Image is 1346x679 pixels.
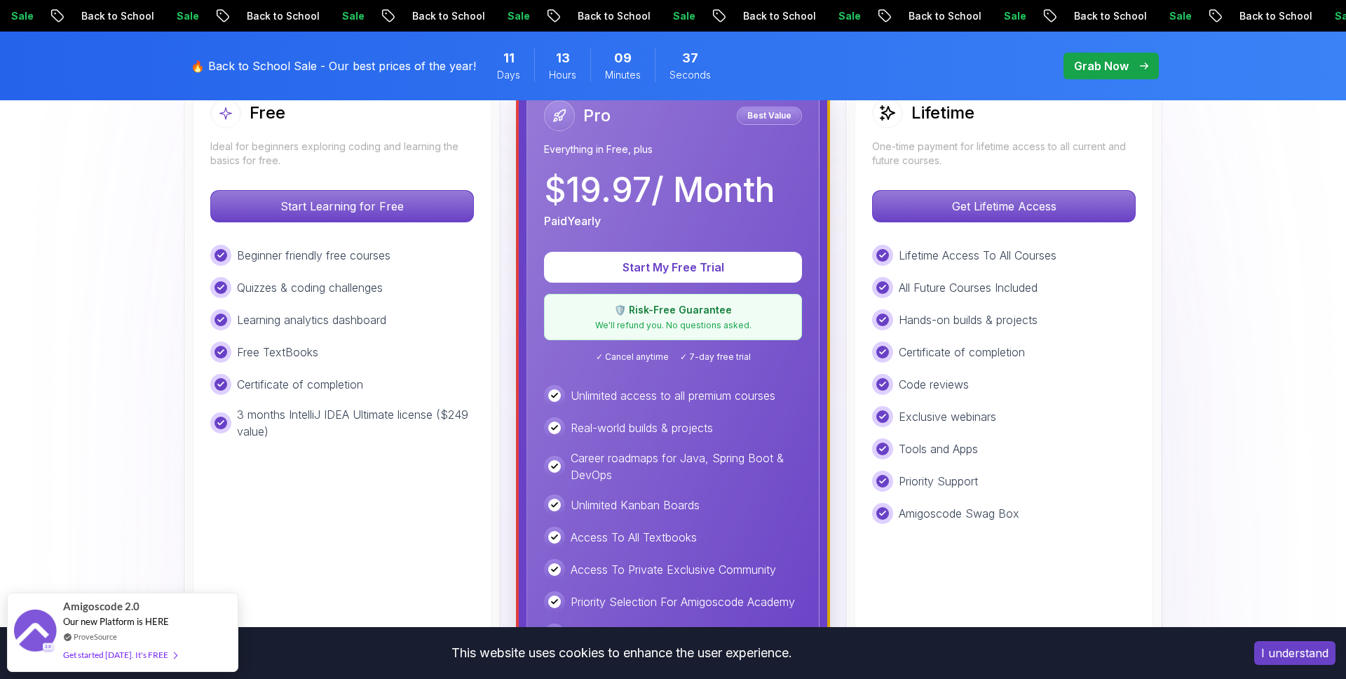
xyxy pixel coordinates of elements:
span: 11 Days [503,48,515,68]
button: Get Lifetime Access [872,190,1136,222]
p: Tools and Apps [899,441,978,457]
p: We'll refund you. No questions asked. [553,320,793,331]
p: Priority Selection For Amigoscode Academy [571,593,795,610]
span: Seconds [669,68,711,82]
p: Unlimited Kanban Boards [571,497,700,513]
p: Priority Support [899,473,978,490]
p: Ideal for beginners exploring coding and learning the basics for free. [210,140,474,168]
p: Hands-on builds & projects [899,311,1038,328]
p: Back to School [491,9,587,23]
div: This website uses cookies to enhance the user experience. [11,638,1233,668]
span: Our new Platform is HERE [63,616,169,627]
a: Get Lifetime Access [872,199,1136,213]
p: Everything in Free, plus [544,142,802,156]
p: Sale [1249,9,1293,23]
p: Quizzes & coding challenges [237,279,383,296]
p: Back to School [988,9,1083,23]
a: Start Learning for Free [210,199,474,213]
span: Days [497,68,520,82]
p: Real-world builds & projects [571,419,713,436]
p: Certificate of completion [899,344,1025,361]
p: Back to School [657,9,752,23]
p: Code reviews [899,376,969,393]
p: Beginner friendly free courses [237,247,390,264]
p: Back to School [161,9,256,23]
p: All Future Courses Included [899,279,1038,296]
p: Back to School [822,9,918,23]
p: Amigoscode Swag Box [899,505,1019,522]
img: provesource social proof notification image [14,610,56,655]
p: Sale [90,9,135,23]
p: Best Value [739,109,800,123]
p: Start My Free Trial [561,259,785,276]
p: Access To Private Exclusive Community [571,561,776,578]
p: Free access to [DOMAIN_NAME] [571,626,742,643]
button: Accept cookies [1254,641,1335,665]
p: 3 months IntelliJ IDEA Ultimate license ($249 value) [237,406,474,440]
p: Sale [918,9,963,23]
p: $ 19.97 / Month [544,173,775,207]
span: 13 Hours [556,48,570,68]
span: ✓ 7-day free trial [680,351,751,363]
p: Free TextBooks [237,344,318,361]
span: Hours [549,68,576,82]
p: Sale [256,9,301,23]
h2: Pro [583,105,611,127]
p: Access To All Textbooks [571,529,697,546]
span: Minutes [605,68,641,82]
span: 9 Minutes [614,48,632,68]
p: Learning analytics dashboard [237,311,386,328]
p: Grab Now [1074,58,1129,74]
p: Certificate of completion [237,376,363,393]
span: ✓ Cancel anytime [596,351,669,363]
p: 🔥 Back to School Sale - Our best prices of the year! [191,58,476,74]
h2: Lifetime [911,102,974,124]
span: 37 Seconds [682,48,698,68]
p: Back to School [326,9,421,23]
a: ProveSource [74,631,117,643]
p: Get Lifetime Access [873,191,1135,222]
p: One-time payment for lifetime access to all current and future courses. [872,140,1136,168]
p: Sale [752,9,797,23]
button: Start Learning for Free [210,190,474,222]
div: Get started [DATE]. It's FREE [63,647,177,663]
p: Unlimited access to all premium courses [571,387,775,404]
p: Exclusive webinars [899,408,996,425]
p: Start Learning for Free [211,191,473,222]
p: Sale [421,9,466,23]
p: Career roadmaps for Java, Spring Boot & DevOps [571,450,802,483]
p: Back to School [1153,9,1249,23]
p: Lifetime Access To All Courses [899,247,1056,264]
p: Sale [1083,9,1128,23]
p: Paid Yearly [544,213,601,229]
span: Amigoscode 2.0 [63,598,140,614]
h2: Free [250,102,285,124]
p: Sale [587,9,632,23]
p: 🛡️ Risk-Free Guarantee [553,303,793,317]
button: Start My Free Trial [544,252,802,283]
